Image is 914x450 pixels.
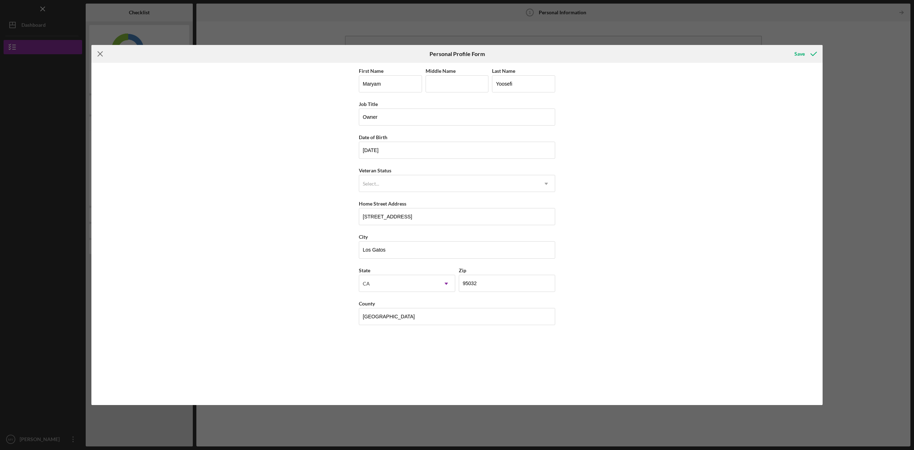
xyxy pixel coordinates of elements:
label: City [359,234,368,240]
h6: Personal Profile Form [430,51,485,57]
label: Zip [459,267,466,273]
label: Last Name [492,68,515,74]
button: Save [787,47,823,61]
div: Select... [363,181,379,187]
label: Home Street Address [359,201,406,207]
div: Save [794,47,805,61]
label: Date of Birth [359,134,387,140]
label: Job Title [359,101,378,107]
label: First Name [359,68,383,74]
label: Middle Name [426,68,456,74]
label: County [359,300,375,307]
div: CA [363,281,370,287]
